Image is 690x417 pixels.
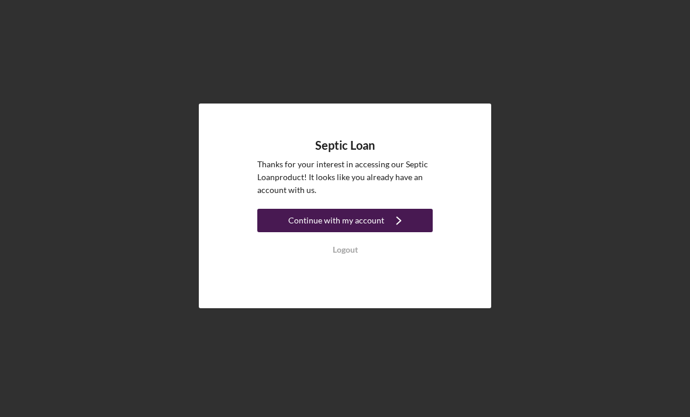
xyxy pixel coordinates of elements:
button: Logout [257,238,433,261]
div: Logout [333,238,358,261]
div: Continue with my account [288,209,384,232]
h4: Septic Loan [315,139,375,152]
p: Thanks for your interest in accessing our Septic Loan product! It looks like you already have an ... [257,158,433,197]
a: Continue with my account [257,209,433,235]
button: Continue with my account [257,209,433,232]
